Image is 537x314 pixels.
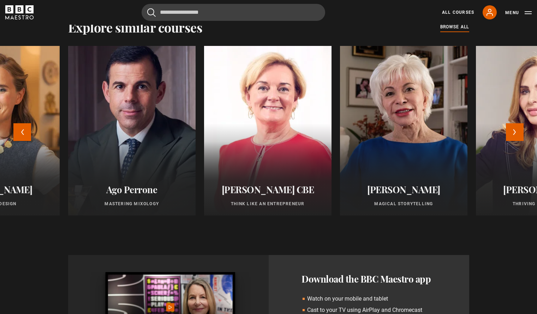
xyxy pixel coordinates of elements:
[340,46,467,215] a: [PERSON_NAME] Magical Storytelling
[142,4,325,21] input: Search
[440,23,469,31] a: browse all
[77,201,187,207] p: Mastering Mixology
[348,184,459,195] h2: [PERSON_NAME]
[440,23,469,30] span: browse all
[68,20,203,35] h2: Explore similar courses
[302,295,436,303] li: Watch on your mobile and tablet
[442,9,474,16] a: All Courses
[505,9,532,16] button: Toggle navigation
[77,184,187,195] h2: Ago Perrone
[204,46,332,215] a: [PERSON_NAME] CBE Think Like an Entrepreneur
[68,46,196,215] a: Ago Perrone Mastering Mixology
[213,184,323,195] h2: [PERSON_NAME] CBE
[302,272,436,286] h3: Download the BBC Maestro app
[348,201,459,207] p: Magical Storytelling
[5,5,34,19] svg: BBC Maestro
[147,8,156,17] button: Submit the search query
[213,201,323,207] p: Think Like an Entrepreneur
